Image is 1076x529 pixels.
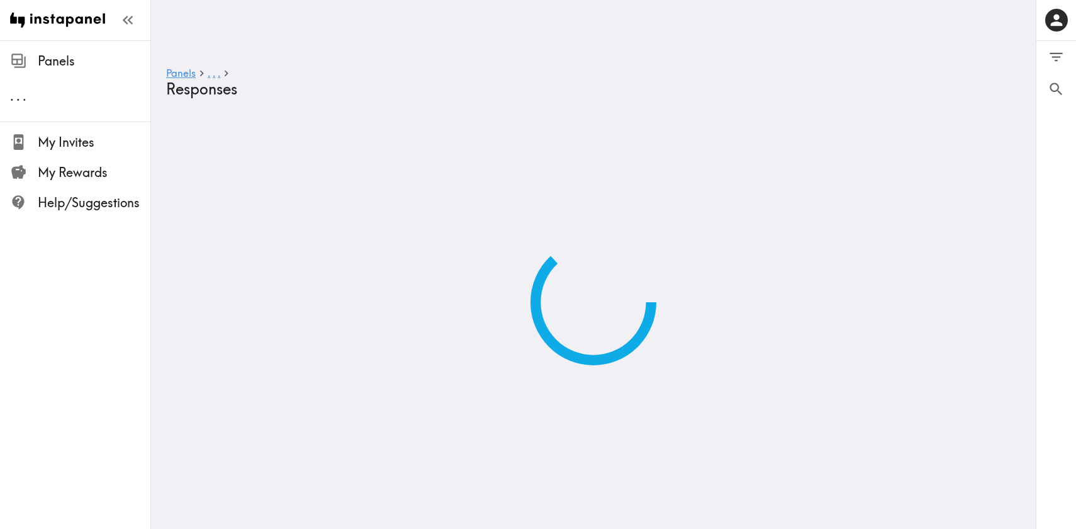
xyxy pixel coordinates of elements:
span: . [23,88,26,104]
a: Panels [166,68,196,80]
span: . [218,67,220,79]
span: Search [1048,81,1065,98]
span: . [213,67,215,79]
span: . [10,88,14,104]
span: My Rewards [38,164,150,181]
button: Search [1036,73,1076,105]
span: My Invites [38,134,150,151]
button: Filter Responses [1036,41,1076,73]
a: ... [208,68,220,80]
span: Panels [38,52,150,70]
h4: Responses [166,80,1011,98]
span: . [208,67,210,79]
span: Filter Responses [1048,48,1065,65]
span: Help/Suggestions [38,194,150,212]
span: . [16,88,20,104]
